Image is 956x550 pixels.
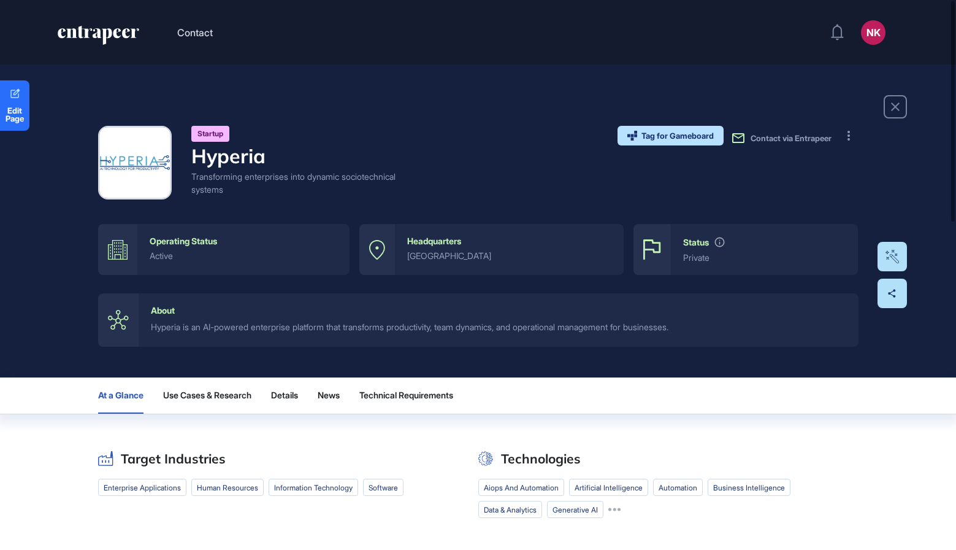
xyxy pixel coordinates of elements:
[478,501,542,518] li: data & analytics
[271,378,298,414] button: Details
[363,479,403,496] li: software
[271,390,298,400] span: Details
[191,479,264,496] li: human resources
[751,133,832,143] span: Contact via Entrapeer
[191,170,400,196] div: Transforming enterprises into dynamic sociotechnical systems
[177,25,213,41] button: Contact
[318,390,340,400] span: News
[56,26,140,49] a: entrapeer-logo
[683,238,709,247] div: Status
[547,501,603,518] li: Generative AI
[98,390,143,400] span: At a Glance
[150,236,217,246] div: Operating Status
[121,451,226,467] h2: Target Industries
[861,20,885,45] button: NK
[359,390,453,400] span: Technical Requirements
[269,479,358,496] li: Information Technology
[191,126,229,142] div: Startup
[653,479,703,496] li: automation
[501,451,581,467] h2: Technologies
[641,132,714,140] span: Tag for Gameboard
[683,253,846,263] div: private
[569,479,648,496] li: artificial intelligence
[163,390,251,400] span: Use Cases & Research
[478,479,564,496] li: aiops and automation
[151,320,846,334] div: Hyperia is an AI-powered enterprise platform that transforms productivity, team dynamics, and ope...
[731,131,832,145] button: Contact via Entrapeer
[318,378,340,414] button: News
[151,306,175,316] div: About
[191,144,400,168] h4: Hyperia
[100,155,170,170] img: Hyperia-logo
[98,479,186,496] li: enterprise applications
[407,236,461,246] div: Headquarters
[98,378,143,414] button: At a Glance
[708,479,790,496] li: business intelligence
[407,251,611,261] div: [GEOGRAPHIC_DATA]
[163,378,251,414] button: Use Cases & Research
[150,251,337,261] div: active
[359,378,463,414] button: Technical Requirements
